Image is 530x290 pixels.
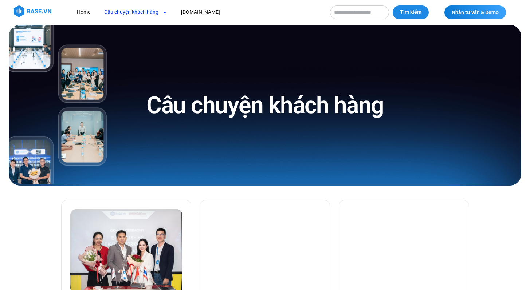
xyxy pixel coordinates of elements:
[146,90,384,120] h1: Câu chuyện khách hàng
[452,10,499,15] span: Nhận tư vấn & Demo
[176,5,225,19] a: [DOMAIN_NAME]
[71,5,323,19] nav: Menu
[400,9,421,16] span: Tìm kiếm
[393,5,429,19] button: Tìm kiếm
[444,5,506,19] a: Nhận tư vấn & Demo
[99,5,173,19] a: Câu chuyện khách hàng
[71,5,96,19] a: Home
